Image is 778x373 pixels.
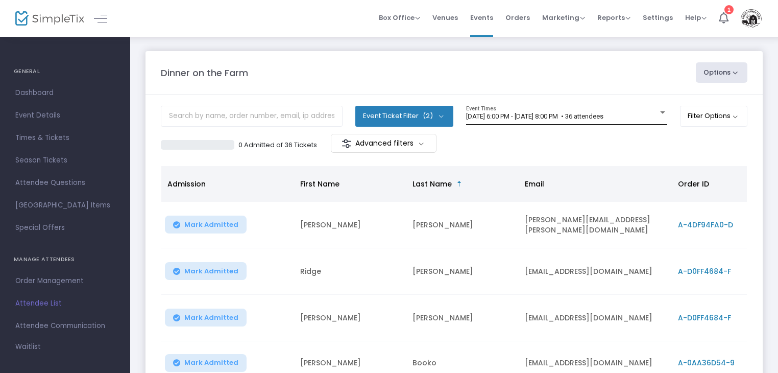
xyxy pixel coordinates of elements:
[165,354,247,372] button: Mark Admitted
[15,199,115,212] span: [GEOGRAPHIC_DATA] Items
[15,131,115,145] span: Times & Tickets
[184,314,238,322] span: Mark Admitted
[597,13,630,22] span: Reports
[470,5,493,31] span: Events
[15,154,115,167] span: Season Tickets
[294,202,406,248] td: [PERSON_NAME]
[294,295,406,341] td: [PERSON_NAME]
[678,313,731,323] span: A-D0FF4684-F
[406,248,519,295] td: [PERSON_NAME]
[519,202,672,248] td: [PERSON_NAME][EMAIL_ADDRESS][PERSON_NAME][DOMAIN_NAME]
[161,66,248,80] m-panel-title: Dinner on the Farm
[678,179,709,189] span: Order ID
[696,62,748,83] button: Options
[165,262,247,280] button: Mark Admitted
[412,179,452,189] span: Last Name
[342,138,352,149] img: filter
[184,267,238,275] span: Mark Admitted
[184,221,238,229] span: Mark Admitted
[161,106,343,127] input: Search by name, order number, email, ip address
[685,13,707,22] span: Help
[643,5,673,31] span: Settings
[678,358,735,368] span: A-0AA36D54-9
[423,112,433,120] span: (2)
[432,5,458,31] span: Venues
[680,106,748,126] button: Filter Options
[542,13,585,22] span: Marketing
[678,266,731,276] span: A-D0FF4684-F
[355,106,453,126] button: Event Ticket Filter(2)
[165,216,247,234] button: Mark Admitted
[525,179,544,189] span: Email
[184,359,238,367] span: Mark Admitted
[15,109,115,122] span: Event Details
[14,61,116,82] h4: GENERAL
[379,13,420,22] span: Box Office
[331,134,436,153] m-button: Advanced filters
[165,309,247,327] button: Mark Admitted
[167,179,206,189] span: Admission
[15,176,115,190] span: Attendee Questions
[466,112,603,120] span: [DATE] 6:00 PM - [DATE] 8:00 PM • 36 attendees
[15,297,115,310] span: Attendee List
[15,342,41,352] span: Waitlist
[14,249,116,270] h4: MANAGE ATTENDEES
[15,274,115,288] span: Order Management
[15,319,115,333] span: Attendee Communication
[406,202,519,248] td: [PERSON_NAME]
[15,221,115,235] span: Special Offers
[519,248,672,295] td: [EMAIL_ADDRESS][DOMAIN_NAME]
[238,140,317,150] p: 0 Admitted of 36 Tickets
[300,179,339,189] span: First Name
[15,86,115,100] span: Dashboard
[294,248,406,295] td: Ridge
[455,180,464,188] span: Sortable
[406,295,519,341] td: [PERSON_NAME]
[519,295,672,341] td: [EMAIL_ADDRESS][DOMAIN_NAME]
[724,5,734,14] div: 1
[678,220,733,230] span: A-4DF94FA0-D
[505,5,530,31] span: Orders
